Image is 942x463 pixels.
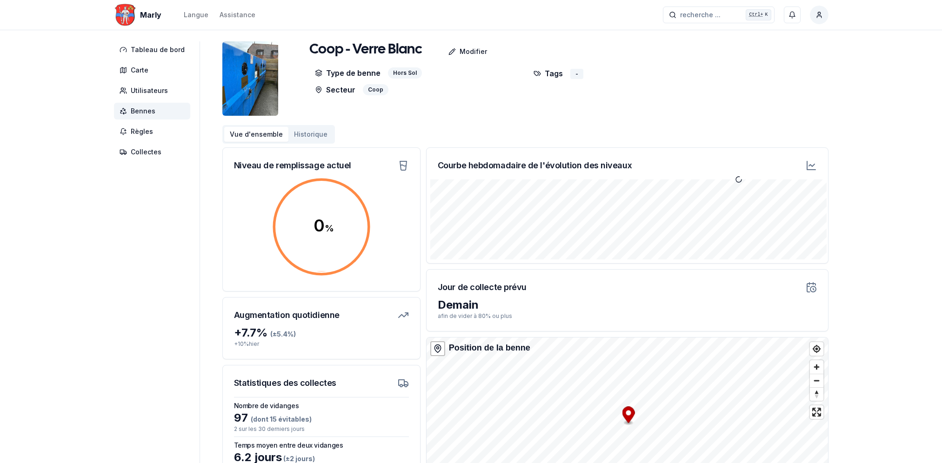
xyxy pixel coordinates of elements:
[534,67,563,79] p: Tags
[810,374,823,387] button: Zoom out
[220,9,255,20] a: Assistance
[663,7,775,23] button: recherche ...Ctrl+K
[114,144,194,160] a: Collectes
[222,41,278,116] img: bin Image
[680,10,721,20] span: recherche ...
[438,159,632,172] h3: Courbe hebdomadaire de l'évolution des niveaux
[234,325,409,340] div: + 7.7 %
[363,84,388,95] div: Coop
[131,127,153,136] span: Règles
[234,410,409,425] div: 97
[438,281,527,294] h3: Jour de collecte prévu
[131,45,185,54] span: Tableau de bord
[114,62,194,79] a: Carte
[460,47,487,56] p: Modifier
[131,66,148,75] span: Carte
[184,9,208,20] button: Langue
[570,69,583,79] div: -
[422,42,494,61] a: Modifier
[114,123,194,140] a: Règles
[184,10,208,20] div: Langue
[438,312,817,320] p: afin de vider à 80% ou plus
[234,309,340,322] h3: Augmentation quotidienne
[140,9,161,20] span: Marly
[114,4,136,26] img: Marly Logo
[315,84,355,95] p: Secteur
[315,67,381,79] p: Type de benne
[309,41,422,58] h1: Coop - Verre Blanc
[234,401,409,410] h3: Nombre de vidanges
[114,9,165,20] a: Marly
[438,298,817,312] div: Demain
[810,387,823,401] button: Reset bearing to north
[131,147,161,157] span: Collectes
[622,407,635,426] div: Map marker
[810,405,823,419] button: Enter fullscreen
[388,67,422,79] div: Hors Sol
[234,377,336,390] h3: Statistiques des collectes
[288,127,333,142] button: Historique
[810,374,823,387] span: Zoom out
[131,106,155,116] span: Bennes
[449,341,530,354] div: Position de la benne
[248,415,312,423] span: (dont 15 évitables)
[131,86,168,95] span: Utilisateurs
[114,82,194,99] a: Utilisateurs
[234,425,409,433] p: 2 sur les 30 derniers jours
[234,159,351,172] h3: Niveau de remplissage actuel
[114,103,194,119] a: Bennes
[234,441,409,450] h3: Temps moyen entre deux vidanges
[234,340,409,348] p: + 10 % hier
[810,342,823,356] button: Find my location
[282,455,315,463] span: (± 2 jours )
[810,360,823,374] button: Zoom in
[270,330,296,338] span: (± 5.4 %)
[114,41,194,58] a: Tableau de bord
[224,127,288,142] button: Vue d'ensemble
